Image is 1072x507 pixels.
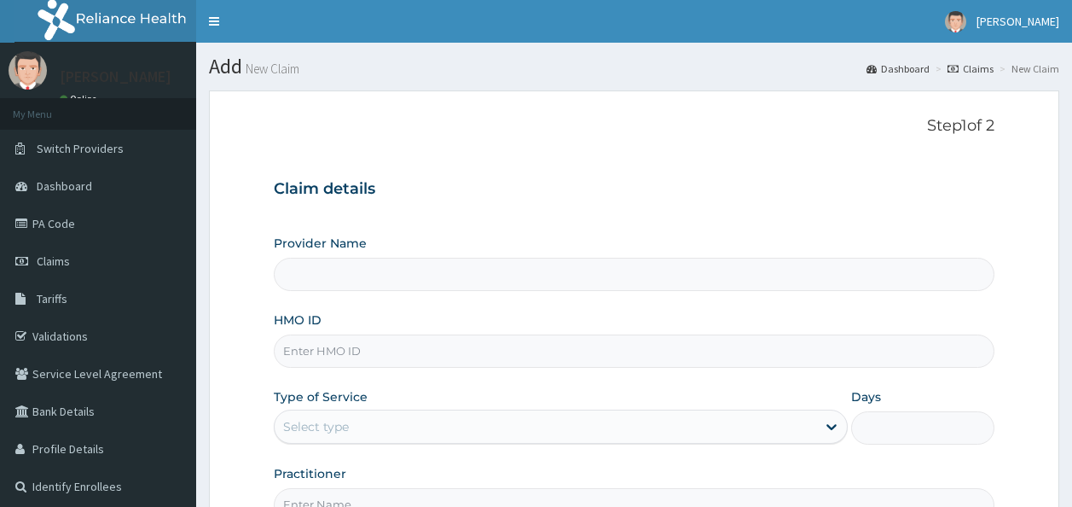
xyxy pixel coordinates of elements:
[274,117,995,136] p: Step 1 of 2
[945,11,966,32] img: User Image
[274,335,995,368] input: Enter HMO ID
[995,61,1059,76] li: New Claim
[274,312,322,329] label: HMO ID
[947,61,994,76] a: Claims
[209,55,1059,78] h1: Add
[37,253,70,269] span: Claims
[274,180,995,199] h3: Claim details
[37,178,92,194] span: Dashboard
[60,69,171,84] p: [PERSON_NAME]
[37,141,124,156] span: Switch Providers
[242,62,299,75] small: New Claim
[851,388,881,405] label: Days
[866,61,930,76] a: Dashboard
[274,465,346,482] label: Practitioner
[283,418,349,435] div: Select type
[37,291,67,306] span: Tariffs
[976,14,1059,29] span: [PERSON_NAME]
[274,235,367,252] label: Provider Name
[60,93,101,105] a: Online
[9,51,47,90] img: User Image
[274,388,368,405] label: Type of Service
